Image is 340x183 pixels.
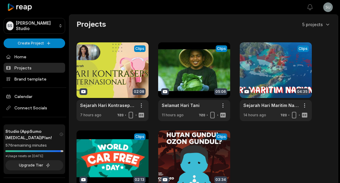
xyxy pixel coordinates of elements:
button: 5 projects [302,21,331,28]
div: *Usage resets on [DATE] [5,154,63,158]
a: Sejarah Hari Maritim Nasional ([DATE]) dan Maknanya [243,102,299,108]
div: SS [6,21,14,30]
a: Calendar [4,91,65,101]
button: Upgrade Tier [5,160,63,170]
a: Selamat Hari Tani [162,102,200,108]
a: Projects [4,63,65,73]
p: [PERSON_NAME] Studio [16,20,56,31]
span: Studio (AppSumo [MEDICAL_DATA]) Plan! [5,128,59,141]
a: Brand template [4,74,65,84]
span: Connect Socials [4,102,65,113]
a: Sejarah Hari Kontrasepsi Sedunia [DATE] [80,102,135,108]
h2: Projects [77,20,106,29]
a: Home [4,52,65,62]
button: Create Project [4,38,65,48]
div: 576 remaining minutes [5,142,63,148]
